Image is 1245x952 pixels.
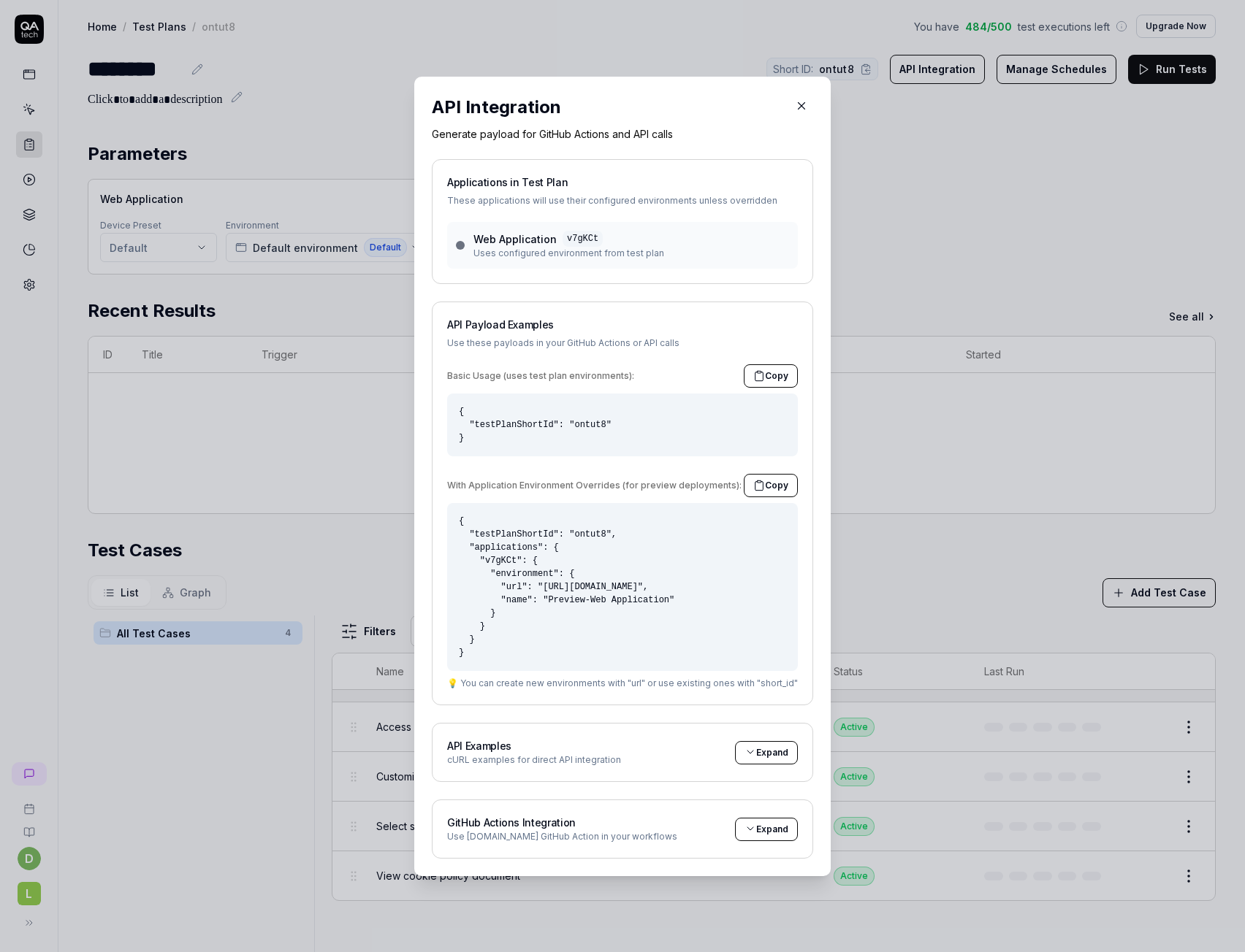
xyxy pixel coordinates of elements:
button: Close Modal [790,94,813,118]
div: With Application Environment Overrides (for preview deployments): [447,479,742,492]
p: Generate payload for GitHub Actions and API calls [432,126,813,142]
button: Expand [735,740,798,764]
button: Copy [744,474,798,497]
div: cURL examples for direct API integration [447,753,621,767]
h2: API Examples [447,738,621,753]
div: These applications will use their configured environments unless overridden [447,194,798,207]
code: v7gKCt [563,231,603,247]
div: Uses configured environment from test plan [473,247,789,260]
h2: Applications in Test Plan [447,174,798,190]
div: Basic Usage (uses test plan environments): [447,369,634,383]
div: 💡 You can create new environments with "url" or use existing ones with "short_id" [447,677,798,690]
span: Expand [756,822,788,835]
div: Use these payloads in your GitHub Actions or API calls [447,337,798,350]
h2: GitHub Actions Integration [447,815,677,830]
div: Use [DOMAIN_NAME] GitHub Action in your workflows [447,830,677,843]
button: Expand [735,817,798,840]
pre: { "testPlanShortId": "ontut8" } [447,394,798,456]
pre: { "testPlanShortId": "ontut8", "applications": { "v7gKCt": { "environment": { "url": "[URL][DOMAI... [447,503,798,671]
button: Copy [744,364,798,388]
h2: API Payload Examples [447,317,798,332]
h2: API Integration [432,94,813,120]
span: Expand [756,745,788,759]
span: Web Application [473,231,557,246]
